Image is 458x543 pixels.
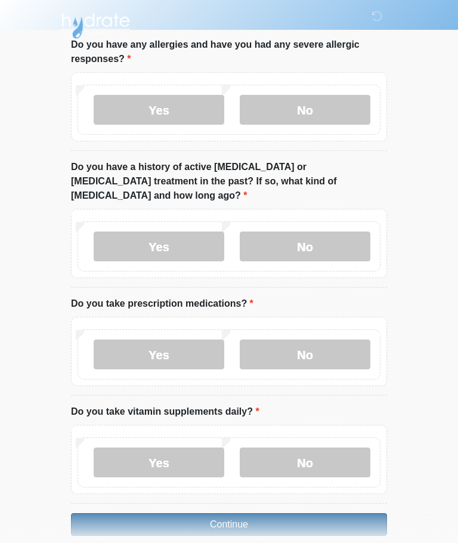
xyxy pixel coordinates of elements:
label: Yes [94,340,224,369]
label: Do you take prescription medications? [71,297,253,311]
label: Yes [94,448,224,477]
label: No [240,232,370,261]
label: Do you have any allergies and have you had any severe allergic responses? [71,38,387,66]
label: Yes [94,232,224,261]
label: Do you take vitamin supplements daily? [71,405,259,419]
label: No [240,95,370,125]
label: No [240,340,370,369]
label: Do you have a history of active [MEDICAL_DATA] or [MEDICAL_DATA] treatment in the past? If so, wh... [71,160,387,203]
button: Continue [71,513,387,536]
label: Yes [94,95,224,125]
img: Hydrate IV Bar - Arcadia Logo [59,9,132,39]
label: No [240,448,370,477]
